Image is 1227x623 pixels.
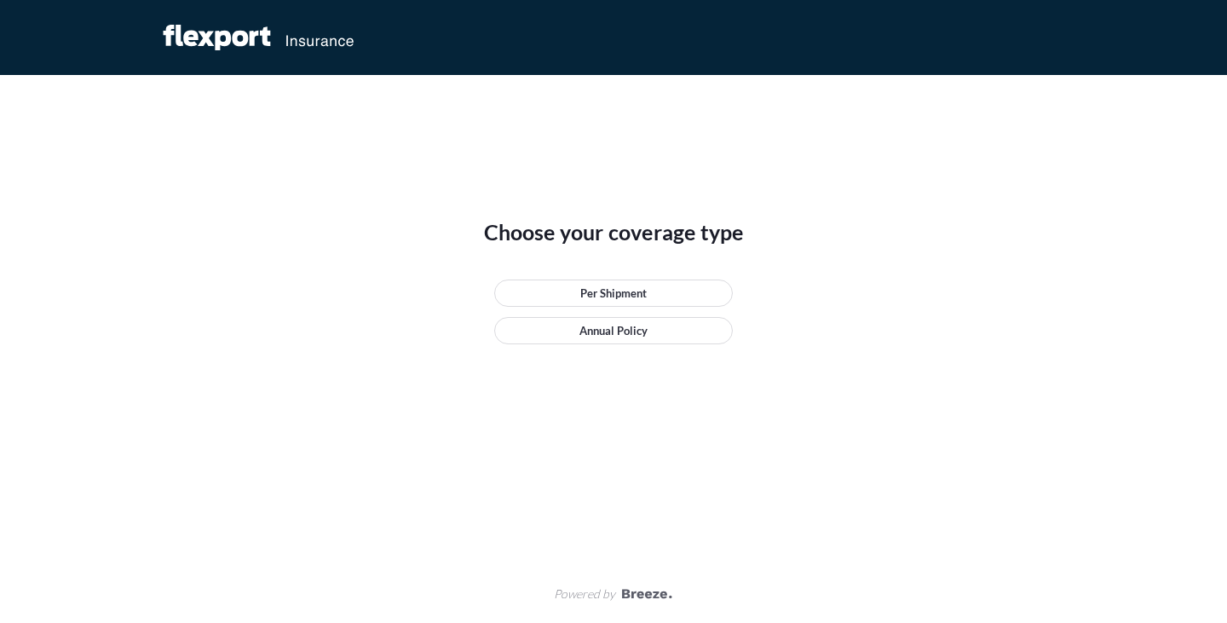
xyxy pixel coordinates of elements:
[580,285,647,302] p: Per Shipment
[484,218,744,245] span: Choose your coverage type
[494,280,733,307] a: Per Shipment
[554,586,615,603] span: Powered by
[579,322,648,339] p: Annual Policy
[494,317,733,344] a: Annual Policy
